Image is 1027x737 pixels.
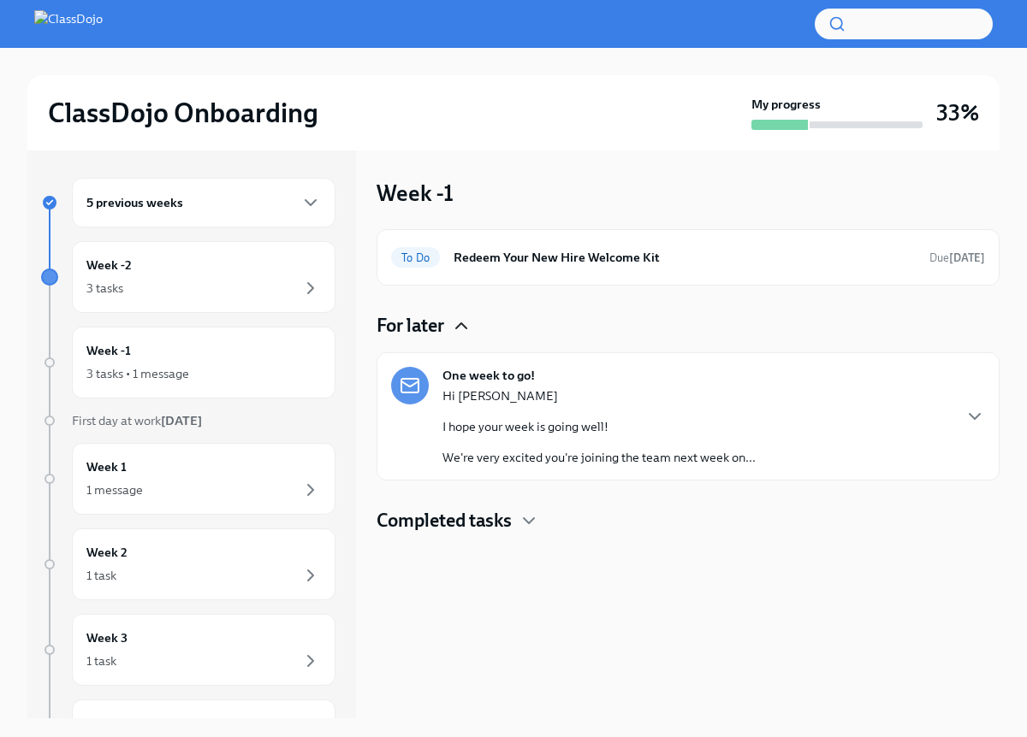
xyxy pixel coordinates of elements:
div: 1 message [86,481,143,498]
strong: [DATE] [161,413,202,428]
span: October 23rd, 2025 11:00 [929,250,985,266]
p: We're very excited you're joining the team next week on... [442,449,756,466]
div: Completed tasks [377,508,1000,534]
h6: Week 3 [86,628,128,647]
p: Hi [PERSON_NAME] [442,387,756,404]
h6: 5 previous weeks [86,193,183,212]
h6: Week 1 [86,457,127,476]
div: For later [377,313,1000,339]
div: 1 task [86,652,116,669]
div: 5 previous weeks [72,178,335,227]
div: 3 tasks [86,280,123,297]
h3: 33% [936,97,979,128]
a: Week -13 tasks • 1 message [41,327,335,398]
strong: [DATE] [949,251,985,264]
h6: Redeem Your New Hire Welcome Kit [454,248,916,267]
a: Week 31 task [41,614,335,686]
a: Week -23 tasks [41,241,335,313]
h6: Week 2 [86,543,128,562]
a: Week 21 task [41,528,335,600]
h6: Week -1 [86,341,131,360]
img: ClassDojo [34,10,103,38]
h4: For later [377,313,444,339]
div: 3 tasks • 1 message [86,365,189,382]
h6: Week -2 [86,256,132,274]
div: 1 task [86,567,116,584]
strong: One week to go! [442,367,535,384]
strong: My progress [751,96,821,113]
span: Due [929,251,985,264]
h3: Week -1 [377,178,454,209]
a: First day at work[DATE] [41,412,335,429]
a: To DoRedeem Your New Hire Welcome KitDue[DATE] [391,244,985,271]
h4: Completed tasks [377,508,512,534]
h2: ClassDojo Onboarding [48,96,318,130]
p: I hope your week is going well! [442,418,756,435]
h6: Week 5 [86,714,128,733]
a: Week 11 message [41,443,335,515]
span: To Do [391,251,440,264]
span: First day at work [72,413,202,428]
